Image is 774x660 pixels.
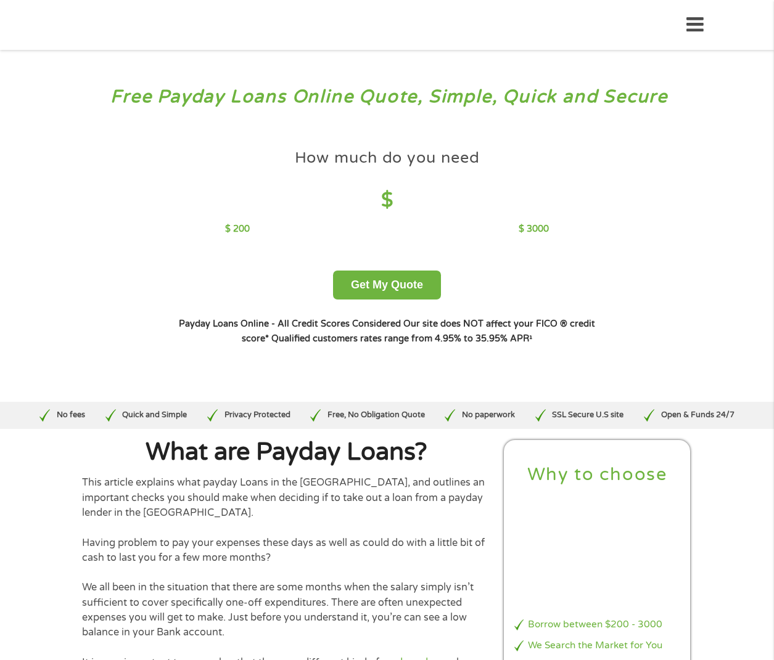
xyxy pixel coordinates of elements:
[57,409,85,421] p: No fees
[82,440,492,465] h1: What are Payday Loans?
[514,617,681,632] li: Borrow between $200 - 3000
[225,188,549,213] h4: $
[271,333,532,344] strong: Qualified customers rates range from 4.95% to 35.95% APR¹
[224,409,290,421] p: Privacy Protected
[327,409,425,421] p: Free, No Obligation Quote
[82,475,492,520] p: This article explains what payday Loans in the [GEOGRAPHIC_DATA], and outlines an important check...
[179,319,401,329] strong: Payday Loans Online - All Credit Scores Considered
[333,271,441,299] button: Get My Quote
[295,148,480,168] h4: How much do you need
[225,222,250,236] p: $ 200
[519,222,549,236] p: $ 3000
[552,409,624,421] p: SSL Secure U.S site
[82,536,492,566] p: Having problem to pay your expenses these days as well as could do with a little bit of cash to l...
[462,409,515,421] p: No paperwork
[514,463,681,486] h2: Why to choose
[514,638,681,653] li: We Search the Market for You
[36,86,739,108] h3: Free Payday Loans Online Quote, Simple, Quick and Secure
[242,319,595,344] strong: Our site does NOT affect your FICO ® credit score*
[122,409,187,421] p: Quick and Simple
[661,409,735,421] p: Open & Funds 24/7
[82,580,492,640] p: We all been in the situation that there are some months when the salary simply isn’t sufficient t...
